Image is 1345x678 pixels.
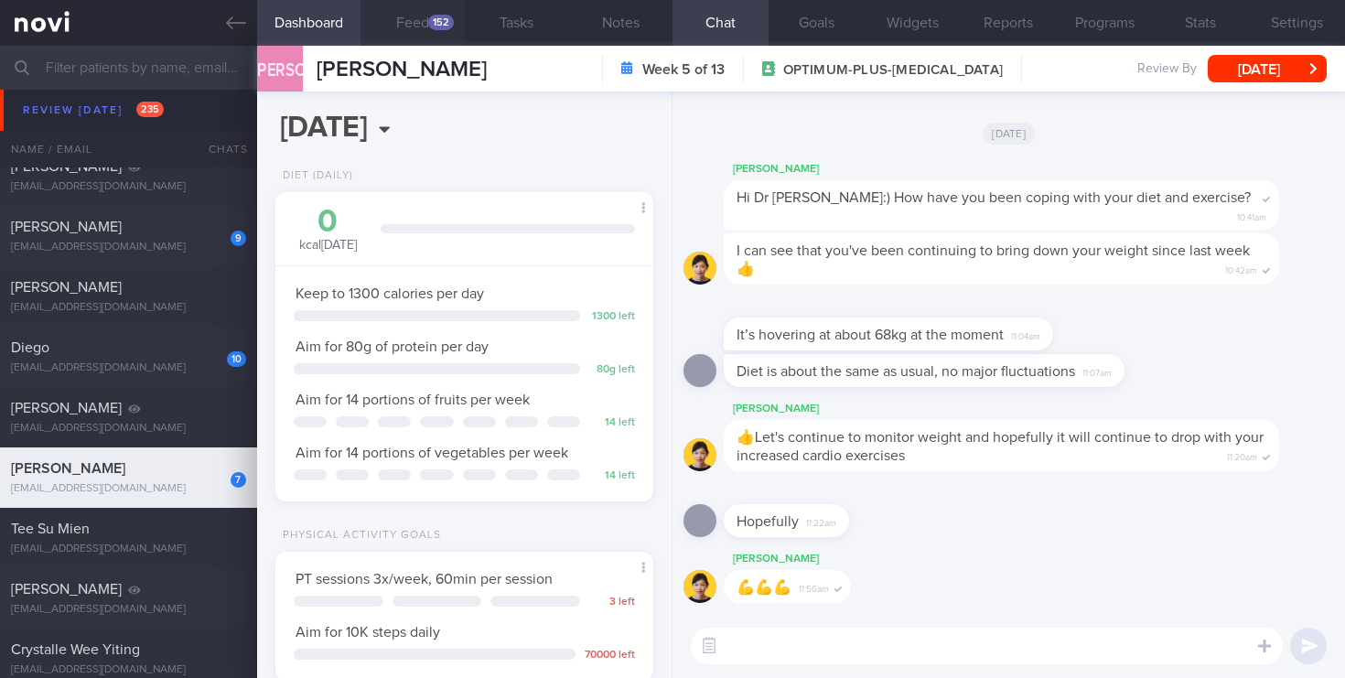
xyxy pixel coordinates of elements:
div: [EMAIL_ADDRESS][DOMAIN_NAME] [11,482,246,496]
span: [DATE] [983,123,1035,145]
span: [PERSON_NAME] [11,220,122,234]
div: [PERSON_NAME] [724,158,1334,180]
div: 3 left [589,596,635,609]
div: 70000 left [585,649,635,662]
span: It’s hovering at about 68kg at the moment [737,328,1004,342]
div: [EMAIL_ADDRESS][DOMAIN_NAME] [11,422,246,436]
span: Crystalle Wee Yiting [11,642,140,657]
strong: Week 5 of 13 [642,60,725,79]
div: kcal [DATE] [294,206,362,254]
span: PT sessions 3x/week, 60min per session [296,572,553,587]
span: Diet is about the same as usual, no major fluctuations [737,364,1075,379]
div: 10 [227,351,246,367]
span: [PERSON_NAME] [317,59,487,81]
div: 152 [428,15,454,30]
div: [EMAIL_ADDRESS][DOMAIN_NAME] [11,241,246,254]
div: [PERSON_NAME] [724,548,906,570]
div: [EMAIL_ADDRESS][DOMAIN_NAME] [11,603,246,617]
button: [DATE] [1208,55,1327,82]
span: Hopefully [737,514,799,529]
span: MAS SUHAILA BTE ISA [11,99,159,113]
span: 11:22am [806,512,836,530]
div: 6 [231,110,246,125]
span: Aim for 80g of protein per day [296,339,489,354]
span: [PERSON_NAME] [11,461,125,476]
span: 10:41am [1237,207,1266,224]
span: Aim for 14 portions of vegetables per week [296,446,568,460]
span: [PERSON_NAME] [11,401,122,415]
div: [EMAIL_ADDRESS][DOMAIN_NAME] [11,663,246,677]
span: [PERSON_NAME] [11,159,122,174]
span: [PERSON_NAME] [11,582,122,597]
div: 14 left [589,469,635,483]
div: [EMAIL_ADDRESS][DOMAIN_NAME] [11,361,246,375]
span: Hi Dr [PERSON_NAME]:) How have you been coping with your diet and exercise? [737,190,1251,205]
span: 👍Let's continue to monitor weight and hopefully it will continue to drop with your increased card... [737,430,1264,463]
span: Aim for 10K steps daily [296,625,440,640]
span: Diego [11,340,49,355]
div: [PERSON_NAME] [253,35,307,105]
span: 💪💪💪 [737,580,791,595]
span: Tee Su Mien [11,522,90,536]
span: OPTIMUM-PLUS-[MEDICAL_DATA] [783,61,1003,80]
span: 11:56am [799,578,829,596]
div: [EMAIL_ADDRESS][DOMAIN_NAME] [11,301,246,315]
span: I can see that you've been continuing to bring down your weight since last week 👍 [737,243,1250,276]
span: 11:07am [1082,362,1112,380]
div: 14 left [589,416,635,430]
div: 0 [294,206,362,238]
span: Keep to 1300 calories per day [296,286,484,301]
div: 80 g left [589,363,635,377]
div: 7 [231,472,246,488]
div: [EMAIL_ADDRESS][DOMAIN_NAME] [11,180,246,194]
div: 1300 left [589,310,635,324]
div: Diet (Daily) [275,169,353,183]
div: [EMAIL_ADDRESS][DOMAIN_NAME] [11,120,246,134]
div: Physical Activity Goals [275,529,441,543]
span: 10:42am [1225,260,1257,277]
span: 11:20am [1227,447,1257,464]
span: [PERSON_NAME] [11,280,122,295]
span: Review By [1137,61,1197,78]
div: 9 [231,231,246,246]
div: [PERSON_NAME] [724,398,1334,420]
div: [EMAIL_ADDRESS][DOMAIN_NAME] [11,543,246,556]
span: Aim for 14 portions of fruits per week [296,393,530,407]
span: 11:04am [1011,326,1040,343]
